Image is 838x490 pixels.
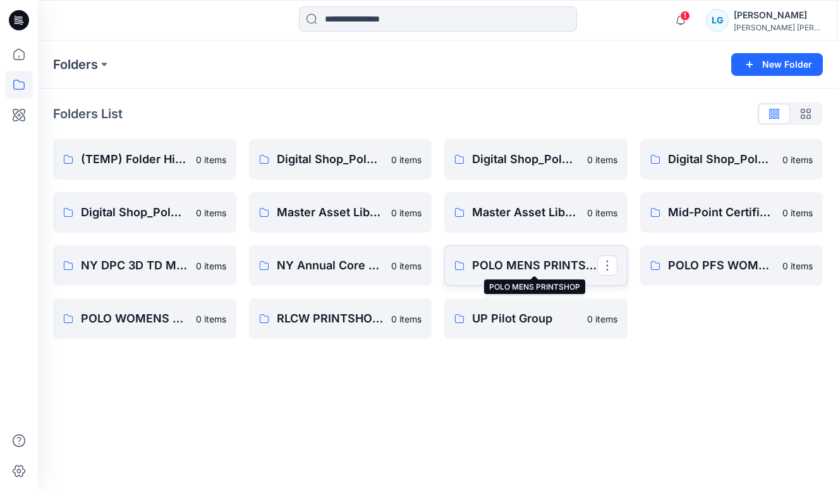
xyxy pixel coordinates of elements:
[782,259,813,273] p: 0 items
[53,298,236,339] a: POLO WOMENS PRINT SHOP-ALL CHANNELS0 items
[782,153,813,166] p: 0 items
[53,245,236,286] a: NY DPC 3D TD MASTER PCW LIBRARY0 items
[444,298,628,339] a: UP Pilot Group0 items
[196,153,226,166] p: 0 items
[472,257,597,274] p: POLO MENS PRINTSHOP
[444,192,628,233] a: Master Asset Library PM0 items
[81,257,188,274] p: NY DPC 3D TD MASTER PCW LIBRARY
[734,8,822,23] div: [PERSON_NAME]
[444,245,628,286] a: POLO MENS PRINTSHOP
[587,312,617,326] p: 0 items
[706,9,729,32] div: LG
[680,11,690,21] span: 1
[587,206,617,219] p: 0 items
[391,259,422,273] p: 0 items
[53,139,236,180] a: (TEMP) Folder Hierarchy_ Reviews0 items
[249,192,432,233] a: Master Asset Library PCW0 items
[668,257,775,274] p: POLO PFS WOMEN'S GRAPHIC LIBRARY
[444,139,628,180] a: Digital Shop_Polo Boys Knits0 items
[196,312,226,326] p: 0 items
[734,23,822,32] div: [PERSON_NAME] [PERSON_NAME]
[81,204,188,221] p: Digital Shop_Polo Mens Knits
[640,192,823,233] a: Mid-Point Certification Check-In _FEB0 items
[249,298,432,339] a: RLCW PRINTSHOP GRAPHICS0 items
[391,153,422,166] p: 0 items
[472,310,580,328] p: UP Pilot Group
[53,56,98,73] a: Folders
[391,206,422,219] p: 0 items
[668,204,775,221] p: Mid-Point Certification Check-In _FEB
[249,139,432,180] a: Digital Shop_Polo Babies Knits0 items
[249,245,432,286] a: NY Annual Core Assortment Digital Lib0 items
[782,206,813,219] p: 0 items
[196,259,226,273] p: 0 items
[277,204,384,221] p: Master Asset Library PCW
[277,150,384,168] p: Digital Shop_Polo Babies Knits
[277,310,384,328] p: RLCW PRINTSHOP GRAPHICS
[53,192,236,233] a: Digital Shop_Polo Mens Knits0 items
[731,53,823,76] button: New Folder
[472,150,580,168] p: Digital Shop_Polo Boys Knits
[640,245,823,286] a: POLO PFS WOMEN'S GRAPHIC LIBRARY0 items
[196,206,226,219] p: 0 items
[640,139,823,180] a: Digital Shop_Polo CW PRINTSHOP0 items
[81,310,188,328] p: POLO WOMENS PRINT SHOP-ALL CHANNELS
[391,312,422,326] p: 0 items
[53,104,123,123] p: Folders List
[587,153,617,166] p: 0 items
[81,150,188,168] p: (TEMP) Folder Hierarchy_ Reviews
[277,257,384,274] p: NY Annual Core Assortment Digital Lib
[472,204,580,221] p: Master Asset Library PM
[668,150,775,168] p: Digital Shop_Polo CW PRINTSHOP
